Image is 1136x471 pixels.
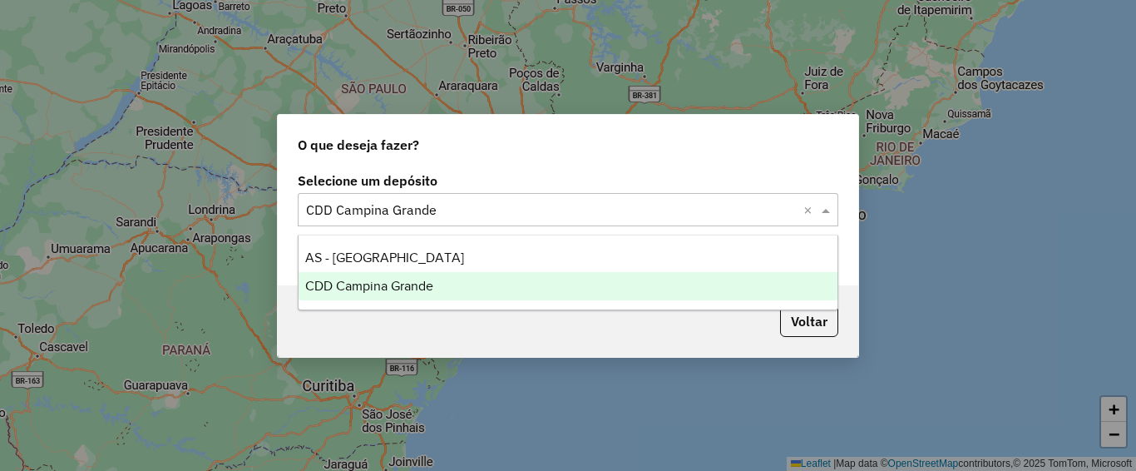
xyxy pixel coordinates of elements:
span: AS - [GEOGRAPHIC_DATA] [305,250,464,265]
ng-dropdown-panel: Options list [298,235,838,310]
button: Voltar [780,305,838,337]
span: O que deseja fazer? [298,135,419,155]
span: Clear all [803,200,817,220]
label: Selecione um depósito [298,171,838,191]
span: CDD Campina Grande [305,279,433,293]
